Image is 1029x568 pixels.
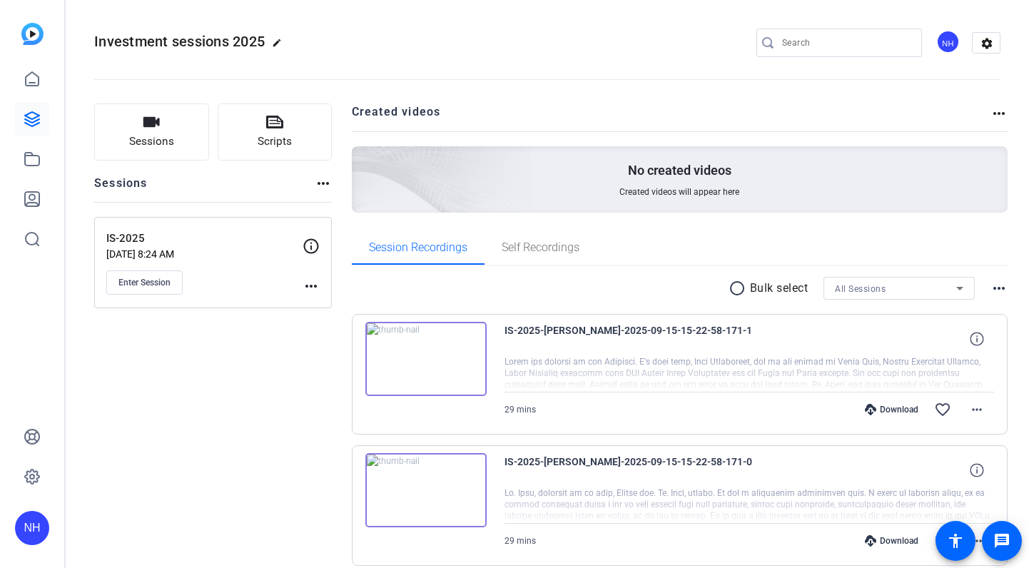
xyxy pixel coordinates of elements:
[365,322,487,396] img: thumb-nail
[258,133,292,150] span: Scripts
[858,404,926,415] div: Download
[628,162,731,179] p: No created videos
[94,175,148,202] h2: Sessions
[505,405,536,415] span: 29 mins
[505,322,769,356] span: IS-2025-[PERSON_NAME]-2025-09-15-15-22-58-171-1
[934,532,951,549] mat-icon: favorite_border
[973,33,1001,54] mat-icon: settings
[858,535,926,547] div: Download
[192,5,532,315] img: Creted videos background
[993,532,1010,549] mat-icon: message
[947,532,964,549] mat-icon: accessibility
[502,242,579,253] span: Self Recordings
[729,280,750,297] mat-icon: radio_button_unchecked
[505,536,536,546] span: 29 mins
[619,186,739,198] span: Created videos will appear here
[934,401,951,418] mat-icon: favorite_border
[782,34,911,51] input: Search
[94,103,209,161] button: Sessions
[218,103,333,161] button: Scripts
[505,453,769,487] span: IS-2025-[PERSON_NAME]-2025-09-15-15-22-58-171-0
[352,103,991,131] h2: Created videos
[968,532,985,549] mat-icon: more_horiz
[129,133,174,150] span: Sessions
[106,270,183,295] button: Enter Session
[990,280,1008,297] mat-icon: more_horiz
[15,511,49,545] div: NH
[272,38,289,55] mat-icon: edit
[94,33,265,50] span: Investment sessions 2025
[106,248,303,260] p: [DATE] 8:24 AM
[118,277,171,288] span: Enter Session
[303,278,320,295] mat-icon: more_horiz
[106,230,303,247] p: IS-2025
[936,30,960,54] div: NH
[369,242,467,253] span: Session Recordings
[835,284,886,294] span: All Sessions
[315,175,332,192] mat-icon: more_horiz
[990,105,1008,122] mat-icon: more_horiz
[365,453,487,527] img: thumb-nail
[750,280,808,297] p: Bulk select
[936,30,961,55] ngx-avatar: Nancy Hanninen
[968,401,985,418] mat-icon: more_horiz
[21,23,44,45] img: blue-gradient.svg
